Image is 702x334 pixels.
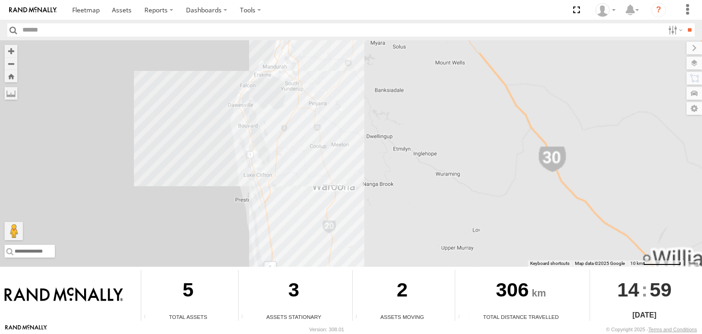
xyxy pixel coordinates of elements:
[455,270,586,313] div: 306
[592,3,619,17] div: Grainge Ryall
[530,260,569,267] button: Keyboard shortcuts
[590,310,698,321] div: [DATE]
[617,270,639,309] span: 14
[651,3,666,17] i: ?
[239,313,349,321] div: Assets Stationary
[688,261,698,265] a: Terms (opens in new tab)
[5,45,17,57] button: Zoom in
[353,313,452,321] div: Assets Moving
[455,313,586,321] div: Total Distance Travelled
[141,270,235,313] div: 5
[650,270,672,309] span: 59
[9,7,57,13] img: rand-logo.svg
[5,222,23,240] button: Drag Pegman onto the map to open Street View
[665,23,684,37] label: Search Filter Options
[353,314,367,321] div: Total number of assets current in transit.
[309,327,344,332] div: Version: 308.01
[5,70,17,82] button: Zoom Home
[5,57,17,70] button: Zoom out
[5,87,17,100] label: Measure
[5,287,123,303] img: Rand McNally
[628,260,684,267] button: Map scale: 10 km per 79 pixels
[649,327,697,332] a: Terms and Conditions
[575,261,625,266] span: Map data ©2025 Google
[630,261,643,266] span: 10 km
[239,314,252,321] div: Total number of assets current stationary.
[606,327,697,332] div: © Copyright 2025 -
[141,314,155,321] div: Total number of Enabled Assets
[5,325,47,334] a: Visit our Website
[590,270,698,309] div: :
[455,314,469,321] div: Total distance travelled by all assets within specified date range and applied filters
[141,313,235,321] div: Total Assets
[239,270,349,313] div: 3
[353,270,452,313] div: 2
[686,102,702,115] label: Map Settings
